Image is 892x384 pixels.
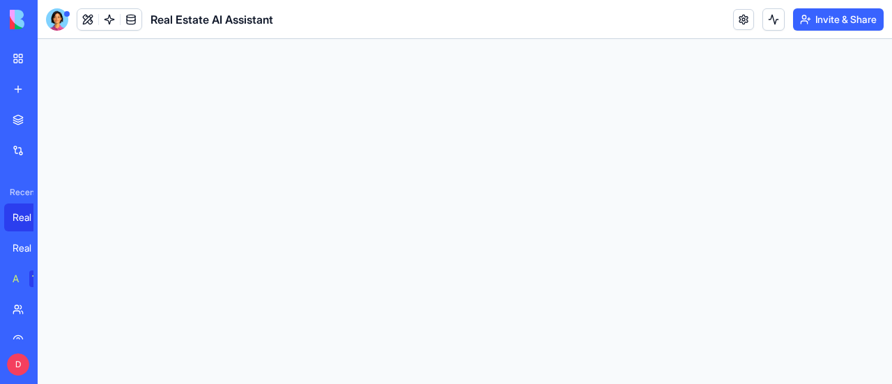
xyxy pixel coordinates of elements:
div: TRY [29,270,52,287]
div: AI Logo Generator [13,272,20,286]
img: logo [10,10,96,29]
a: Real Estate AI Assistant [4,234,60,262]
span: D [7,353,29,376]
div: Real Estate AI Assistant [13,241,52,255]
div: Real Estate AI Assistant [13,210,52,224]
button: Invite & Share [793,8,884,31]
a: Real Estate AI Assistant [4,203,60,231]
span: Recent [4,187,33,198]
a: AI Logo GeneratorTRY [4,265,60,293]
span: Real Estate AI Assistant [151,11,273,28]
